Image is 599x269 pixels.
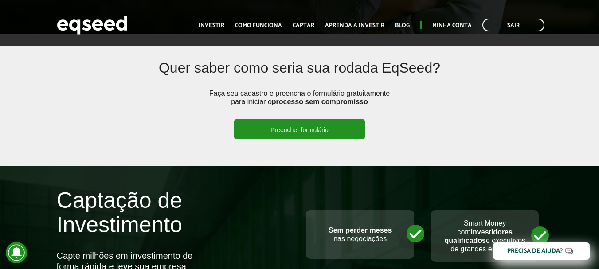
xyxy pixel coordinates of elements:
h2: Quer saber como seria sua rodada EqSeed? [106,60,493,89]
a: Blog [395,23,410,28]
strong: investidores qualificados [445,228,513,244]
a: Investir [199,23,224,28]
img: EqSeed [57,13,128,37]
a: Aprenda a investir [325,23,384,28]
a: Preencher formulário [234,119,365,139]
p: nas negociações [315,226,405,243]
p: Smart Money com e executivos de grandes empresas [440,219,530,253]
h2: Captação de Investimento [57,188,293,250]
a: Como funciona [235,23,282,28]
a: Minha conta [432,23,472,28]
a: Captar [293,23,314,28]
strong: Sem perder meses [329,226,392,234]
strong: processo sem compromisso [272,98,368,105]
p: Faça seu cadastro e preencha o formulário gratuitamente para iniciar o [206,89,392,119]
a: Sair [482,19,544,31]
